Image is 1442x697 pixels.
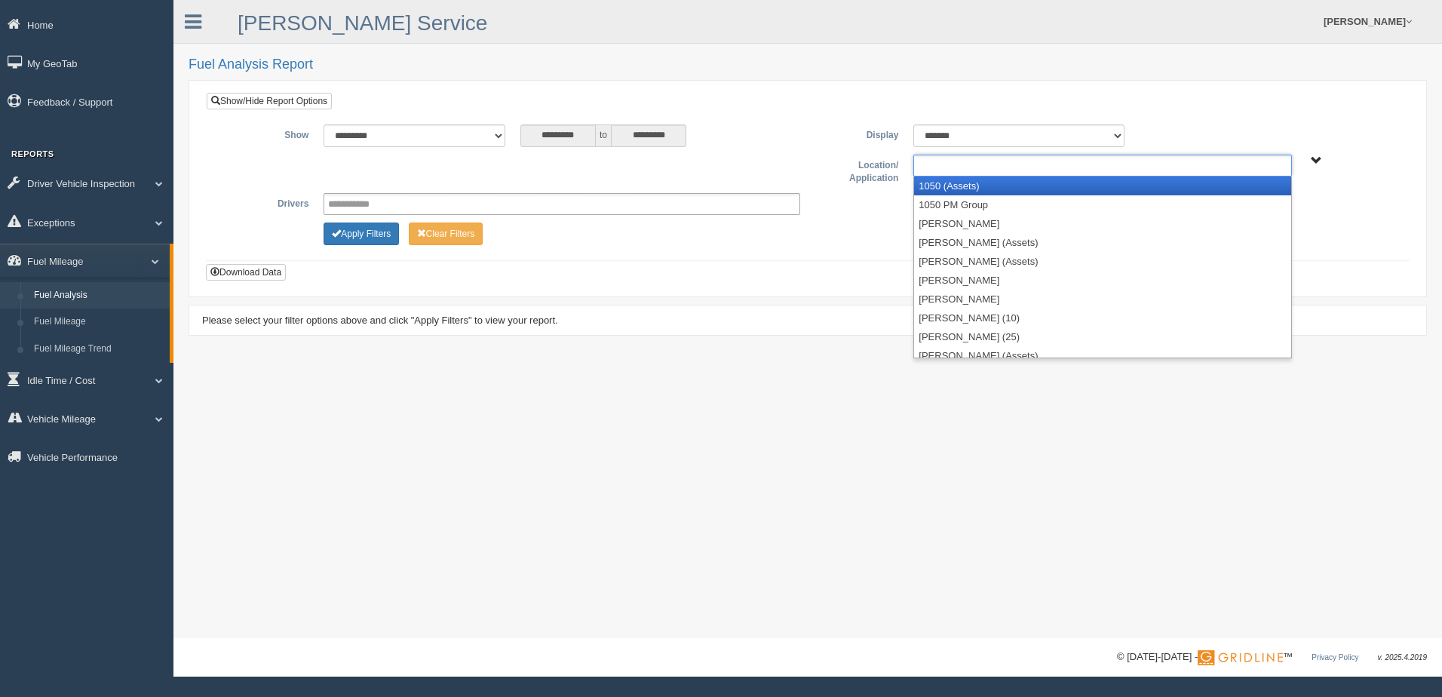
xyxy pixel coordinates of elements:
[409,223,483,245] button: Change Filter Options
[202,315,558,326] span: Please select your filter options above and click "Apply Filters" to view your report.
[189,57,1427,72] h2: Fuel Analysis Report
[914,214,1290,233] li: [PERSON_NAME]
[206,264,286,281] button: Download Data
[238,11,487,35] a: [PERSON_NAME] Service
[1312,653,1358,662] a: Privacy Policy
[218,193,316,211] label: Drivers
[914,271,1290,290] li: [PERSON_NAME]
[27,336,170,363] a: Fuel Mileage Trend
[1198,650,1283,665] img: Gridline
[808,124,906,143] label: Display
[914,252,1290,271] li: [PERSON_NAME] (Assets)
[1378,653,1427,662] span: v. 2025.4.2019
[207,93,332,109] a: Show/Hide Report Options
[596,124,611,147] span: to
[914,195,1290,214] li: 1050 PM Group
[914,327,1290,346] li: [PERSON_NAME] (25)
[914,233,1290,252] li: [PERSON_NAME] (Assets)
[914,309,1290,327] li: [PERSON_NAME] (10)
[914,177,1290,195] li: 1050 (Assets)
[27,309,170,336] a: Fuel Mileage
[27,282,170,309] a: Fuel Analysis
[324,223,399,245] button: Change Filter Options
[808,155,906,186] label: Location/ Application
[914,290,1290,309] li: [PERSON_NAME]
[914,346,1290,365] li: [PERSON_NAME] (Assets)
[1117,649,1427,665] div: © [DATE]-[DATE] - ™
[218,124,316,143] label: Show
